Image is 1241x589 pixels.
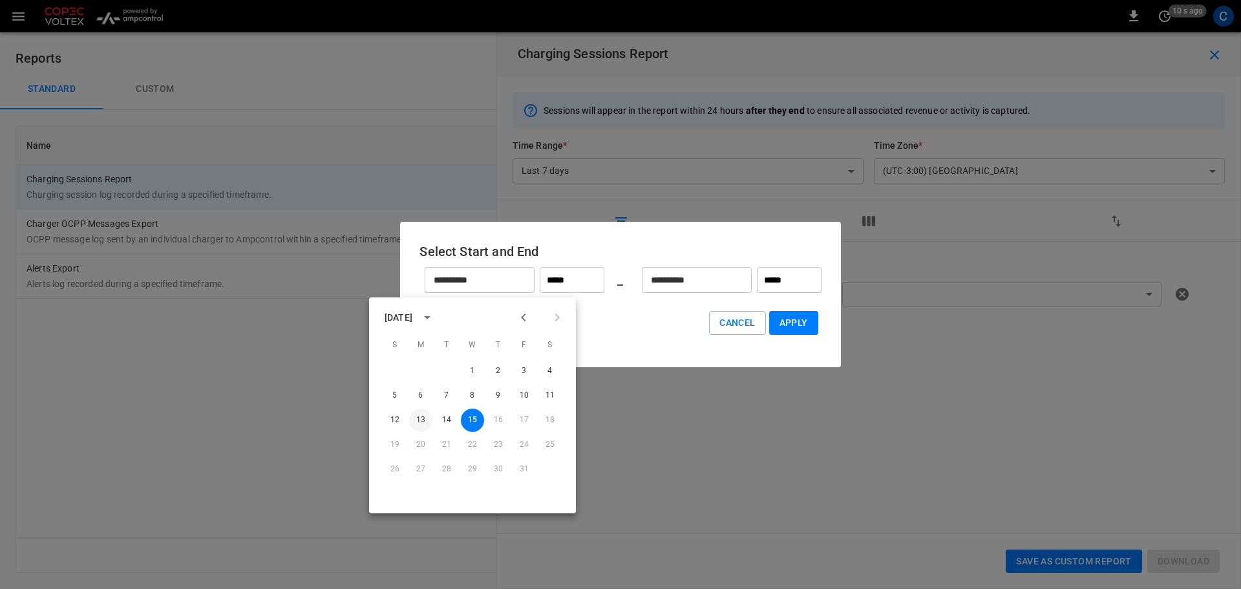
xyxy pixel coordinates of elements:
[435,409,458,432] button: 14
[383,409,407,432] button: 12
[435,384,458,407] button: 7
[513,306,535,328] button: Previous month
[538,359,562,383] button: 4
[383,332,407,358] span: Sunday
[416,306,438,328] button: calendar view is open, switch to year view
[538,332,562,358] span: Saturday
[513,359,536,383] button: 3
[617,270,623,290] h6: _
[538,384,562,407] button: 11
[461,409,484,432] button: 15
[409,332,432,358] span: Monday
[487,332,510,358] span: Thursday
[513,332,536,358] span: Friday
[385,311,412,325] div: [DATE]
[409,384,432,407] button: 6
[461,384,484,407] button: 8
[709,311,765,335] button: Cancel
[487,359,510,383] button: 2
[383,384,407,407] button: 5
[769,311,818,335] button: Apply
[435,332,458,358] span: Tuesday
[409,409,432,432] button: 13
[461,359,484,383] button: 1
[513,384,536,407] button: 10
[487,384,510,407] button: 9
[419,241,821,262] h6: Select Start and End
[461,332,484,358] span: Wednesday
